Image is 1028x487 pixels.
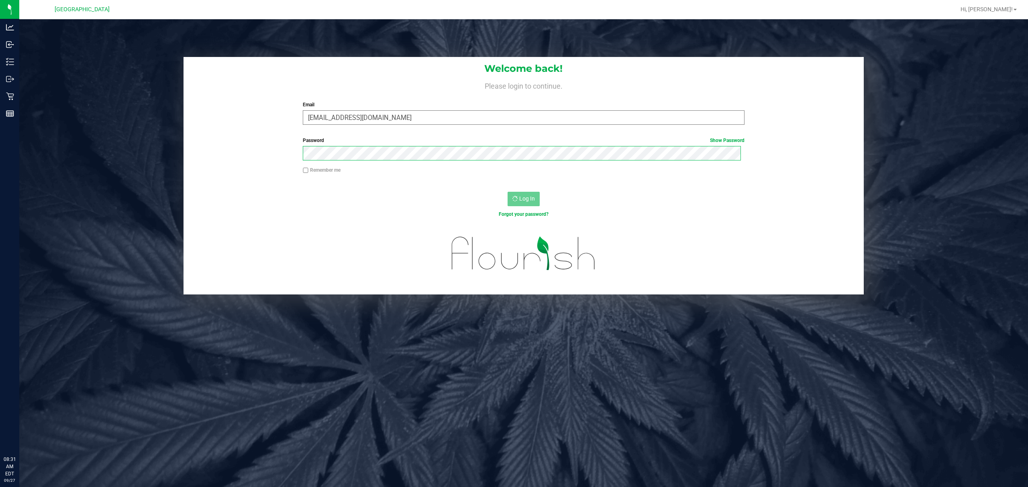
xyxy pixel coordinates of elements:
label: Email [303,101,744,108]
h1: Welcome back! [184,63,864,74]
img: flourish_logo.svg [439,226,609,281]
h4: Please login to continue. [184,80,864,90]
span: Log In [519,195,535,202]
input: Remember me [303,168,308,173]
inline-svg: Retail [6,92,14,100]
label: Remember me [303,166,341,174]
inline-svg: Analytics [6,23,14,31]
p: 09/27 [4,477,16,483]
a: Forgot your password? [499,211,549,217]
button: Log In [508,192,540,206]
p: 08:31 AM EDT [4,456,16,477]
a: Show Password [710,138,744,143]
inline-svg: Outbound [6,75,14,83]
inline-svg: Inbound [6,41,14,49]
span: Password [303,138,324,143]
inline-svg: Reports [6,110,14,118]
span: Hi, [PERSON_NAME]! [961,6,1013,12]
span: [GEOGRAPHIC_DATA] [55,6,110,13]
inline-svg: Inventory [6,58,14,66]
